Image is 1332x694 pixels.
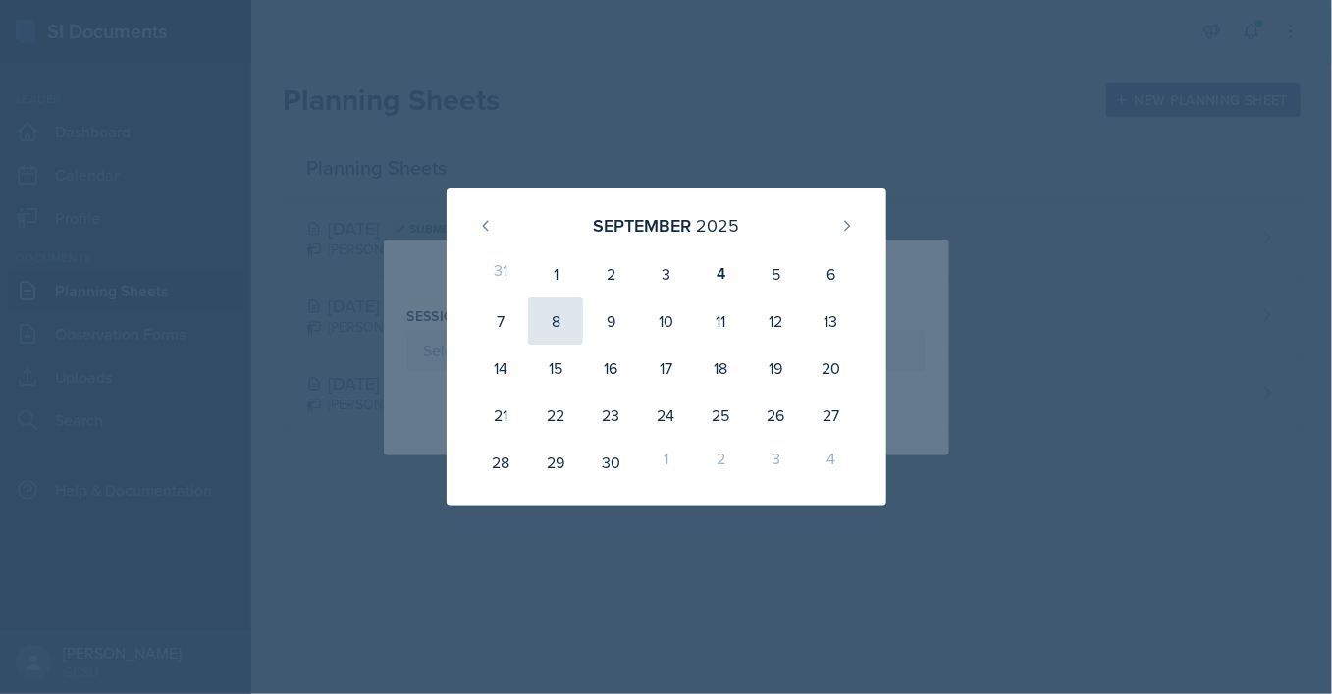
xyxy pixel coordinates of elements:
[474,297,529,345] div: 7
[583,439,638,486] div: 30
[748,297,803,345] div: 12
[528,392,583,439] div: 22
[583,297,638,345] div: 9
[528,439,583,486] div: 29
[693,297,748,345] div: 11
[583,345,638,392] div: 16
[696,212,739,239] div: 2025
[638,345,693,392] div: 17
[528,345,583,392] div: 15
[528,250,583,297] div: 1
[583,250,638,297] div: 2
[474,250,529,297] div: 31
[693,250,748,297] div: 4
[638,439,693,486] div: 1
[474,392,529,439] div: 21
[474,345,529,392] div: 14
[583,392,638,439] div: 23
[803,297,858,345] div: 13
[748,439,803,486] div: 3
[803,439,858,486] div: 4
[803,345,858,392] div: 20
[748,345,803,392] div: 19
[593,212,691,239] div: September
[803,392,858,439] div: 27
[638,297,693,345] div: 10
[528,297,583,345] div: 8
[474,439,529,486] div: 28
[748,250,803,297] div: 5
[693,345,748,392] div: 18
[638,250,693,297] div: 3
[693,392,748,439] div: 25
[803,250,858,297] div: 6
[748,392,803,439] div: 26
[638,392,693,439] div: 24
[693,439,748,486] div: 2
